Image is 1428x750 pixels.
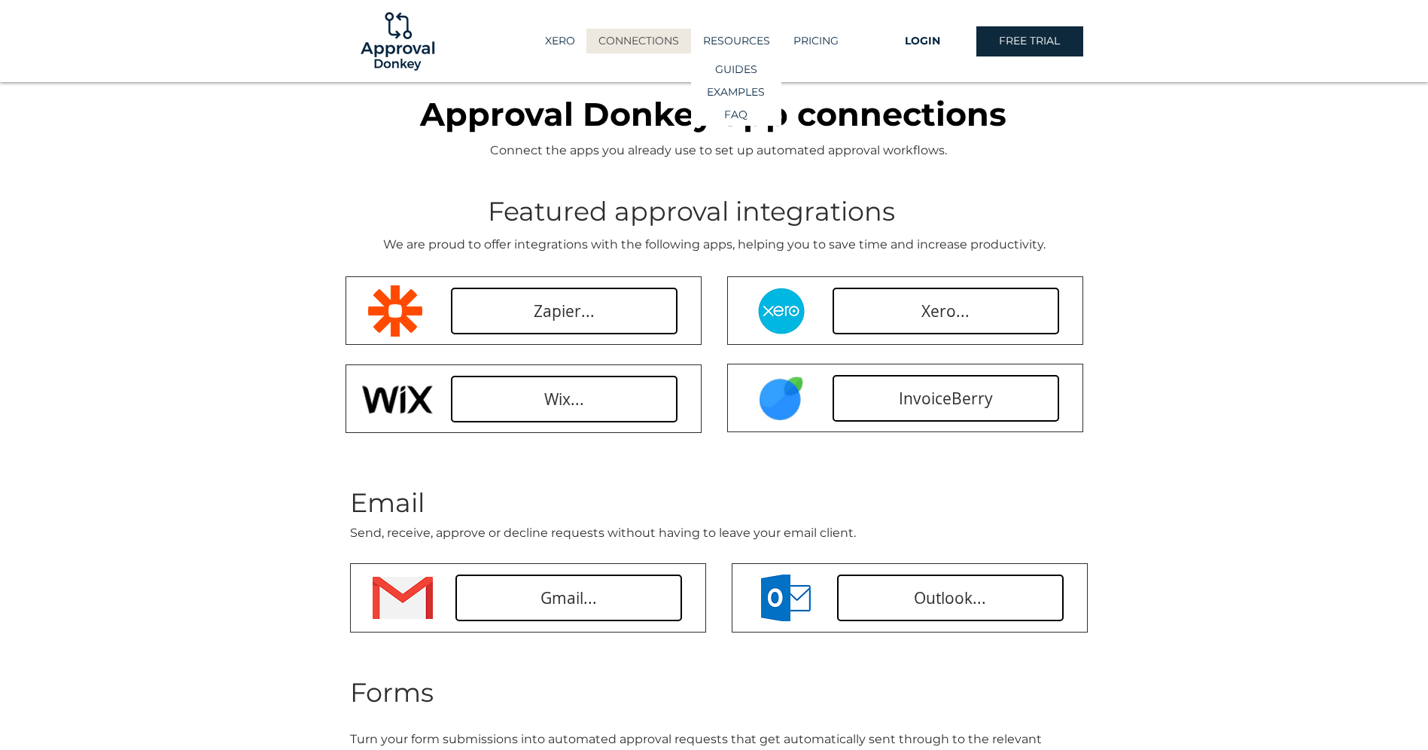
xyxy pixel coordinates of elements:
p: CONNECTIONS [591,29,687,53]
span: FREE TRIAL [999,34,1060,49]
p: RESOURCES [696,29,778,53]
a: LOGIN [869,26,976,56]
a: Outlook... [837,575,1064,621]
p: PRICING [786,29,846,53]
span: Gmail... [540,587,597,609]
a: Xero... [833,288,1059,334]
span: Email [350,486,425,519]
img: Wix Logo.PNG [355,375,435,422]
span: Xero... [921,300,970,322]
img: Xero Circle.png [757,288,806,334]
span: Zapier... [534,300,595,322]
img: zapier-logomark.png [368,285,422,337]
span: Forms [350,676,434,709]
a: PRICING [781,29,851,53]
a: Wix... [451,376,677,422]
span: Outlook... [914,587,986,609]
span: InvoiceBerry [899,388,993,410]
a: GUIDES [691,59,781,81]
a: Zapier... [451,288,677,334]
span: Approval Donkey app connections [420,94,1006,134]
img: InvoiceBerry.PNG [757,375,806,422]
img: Outlook.png [761,575,811,621]
span: LOGIN [905,34,940,49]
a: InvoiceBerry [833,375,1059,422]
a: XERO [533,29,586,53]
a: FREE TRIAL [976,26,1083,56]
a: FAQ [691,103,781,126]
a: CONNECTIONS [586,29,691,53]
span: Featured approval integrations [488,195,895,227]
p: GUIDES [710,59,763,81]
nav: Site [514,29,869,53]
div: RESOURCES [691,29,781,53]
a: EXAMPLES [691,81,781,103]
a: Gmail... [455,575,682,621]
span: Wix... [544,389,584,410]
span: We are proud to offer integrations with the following apps, helping you to save time and increase... [383,237,1046,252]
img: Logo-01.png [357,1,438,82]
p: XERO [537,29,583,53]
span: Send, receive, approve or decline requests without having to leave your email client. [350,526,856,540]
p: EXAMPLES [702,81,770,103]
img: Gmail.png [373,577,433,619]
p: FAQ [719,104,753,126]
span: Connect the apps you already use to set up automated approval workflows. [490,143,947,157]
